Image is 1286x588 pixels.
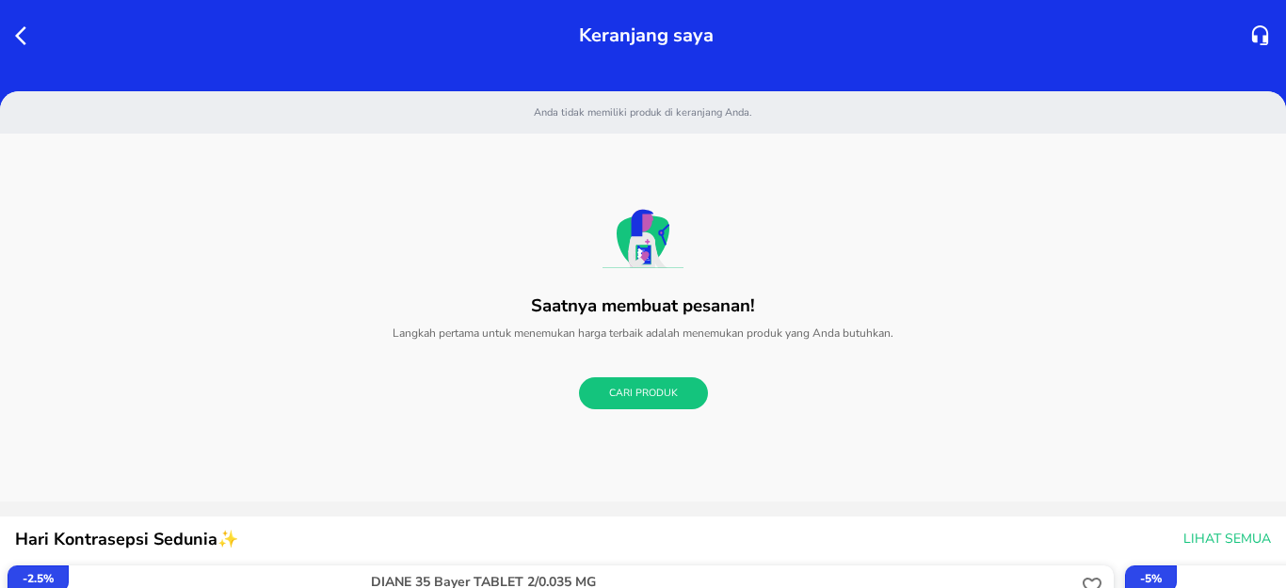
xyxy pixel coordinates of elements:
[23,570,54,587] p: - 2.5 %
[1176,522,1275,557] button: Lihat Semua
[1140,570,1162,587] p: - 5 %
[531,295,755,316] p: Saatnya membuat pesanan!
[579,19,714,52] p: Keranjang saya
[121,317,1165,349] p: Langkah pertama untuk menemukan harga terbaik adalah menemukan produk yang Anda butuhkan.
[579,377,708,410] button: Cari Produk
[609,385,678,403] span: Cari Produk
[1183,528,1271,551] span: Lihat Semua
[603,209,683,268] img: female_pharmacist_welcome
